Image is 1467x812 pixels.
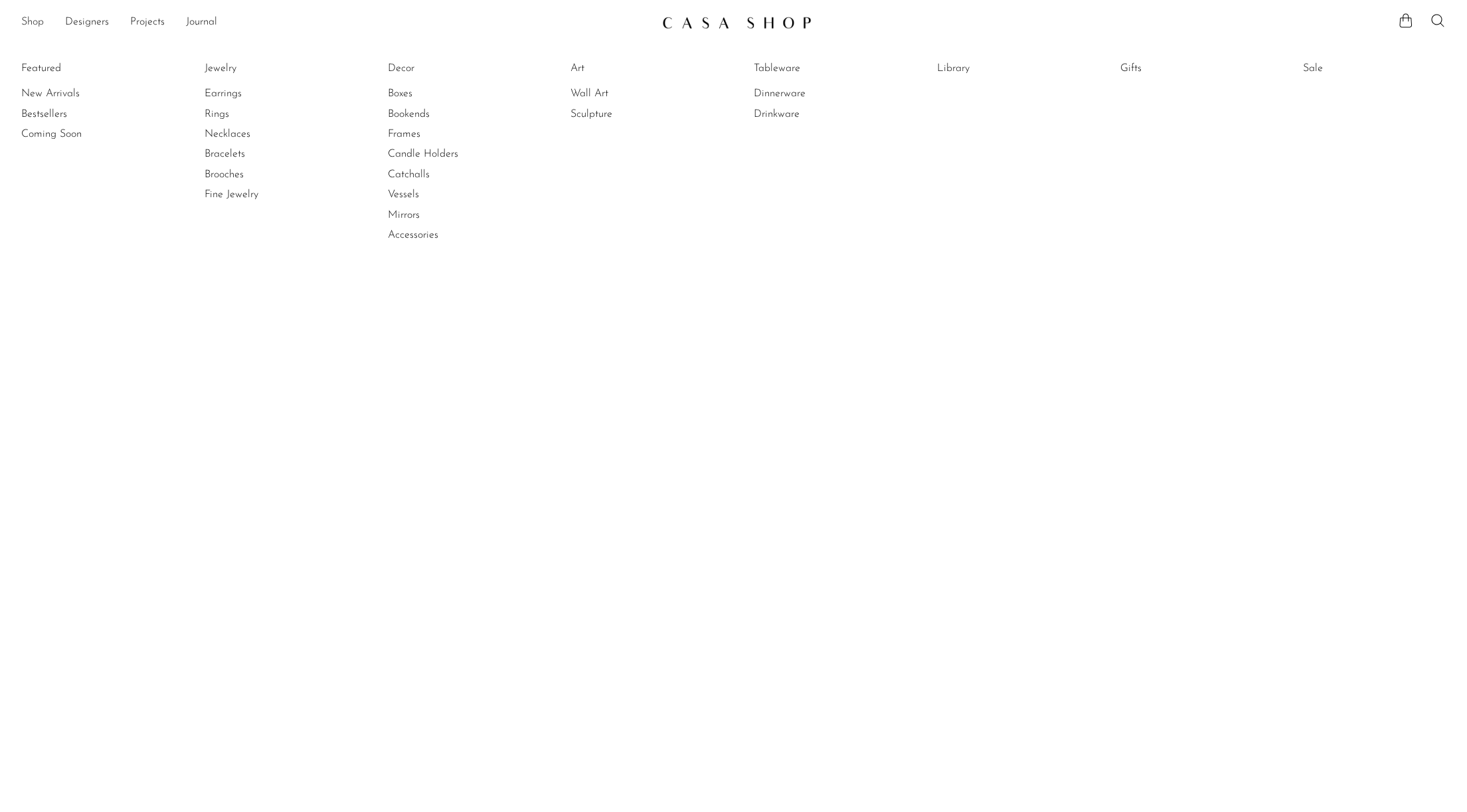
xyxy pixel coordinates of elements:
ul: Library [937,58,1037,84]
a: Fine Jewelry [205,187,304,202]
a: Mirrors [388,208,487,222]
a: Brooches [205,167,304,182]
a: Earrings [205,86,304,101]
a: Accessories [388,228,487,242]
a: Journal [186,14,217,31]
a: Sale [1303,61,1403,76]
a: Tableware [754,61,853,76]
a: Designers [65,14,109,31]
a: Bestsellers [21,107,121,122]
nav: Desktop navigation [21,11,651,34]
a: Decor [388,61,487,76]
a: Rings [205,107,304,122]
a: Candle Holders [388,147,487,161]
a: Drinkware [754,107,853,122]
a: Coming Soon [21,127,121,141]
a: Projects [130,14,165,31]
a: Art [570,61,670,76]
a: Frames [388,127,487,141]
ul: Featured [21,84,121,144]
a: Library [937,61,1037,76]
a: Vessels [388,187,487,202]
a: New Arrivals [21,86,121,101]
a: Catchalls [388,167,487,182]
a: Jewelry [205,61,304,76]
ul: Tableware [754,58,853,124]
ul: NEW HEADER MENU [21,11,651,34]
a: Bracelets [205,147,304,161]
ul: Jewelry [205,58,304,205]
a: Sculpture [570,107,670,122]
ul: Decor [388,58,487,246]
a: Bookends [388,107,487,122]
a: Gifts [1120,61,1220,76]
a: Dinnerware [754,86,853,101]
a: Wall Art [570,86,670,101]
ul: Sale [1303,58,1403,84]
a: Necklaces [205,127,304,141]
a: Shop [21,14,44,31]
ul: Gifts [1120,58,1220,84]
ul: Art [570,58,670,124]
a: Boxes [388,86,487,101]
